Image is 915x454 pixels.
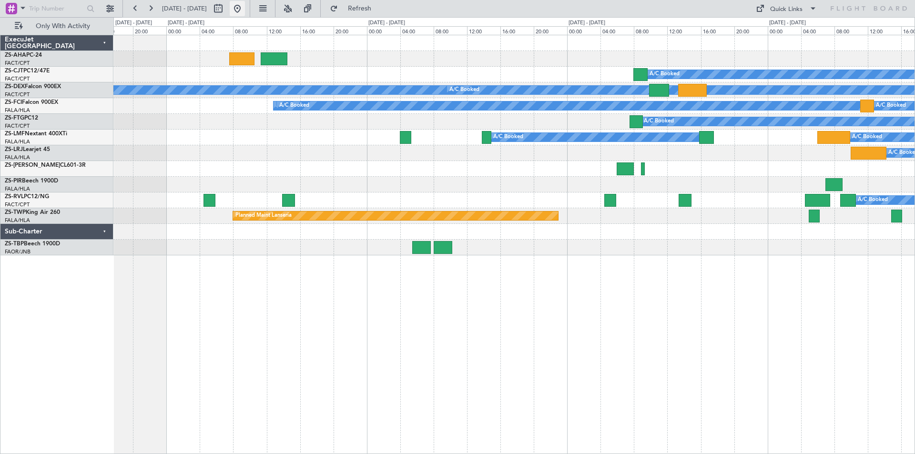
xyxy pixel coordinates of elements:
button: Only With Activity [10,19,103,34]
div: A/C Booked [852,130,882,144]
div: A/C Booked [276,99,306,113]
div: 04:00 [400,26,434,35]
a: FAOR/JNB [5,248,30,255]
a: ZS-AHAPC-24 [5,52,42,58]
div: [DATE] - [DATE] [368,19,405,27]
span: ZS-PIR [5,178,22,184]
a: ZS-[PERSON_NAME]CL601-3R [5,162,86,168]
a: ZS-FCIFalcon 900EX [5,100,58,105]
span: ZS-AHA [5,52,26,58]
div: 20:00 [133,26,166,35]
div: Quick Links [770,5,803,14]
a: FACT/CPT [5,75,30,82]
a: ZS-FTGPC12 [5,115,38,121]
div: 08:00 [434,26,467,35]
div: A/C Booked [858,193,888,207]
a: ZS-RVLPC12/NG [5,194,49,200]
button: Quick Links [751,1,822,16]
div: 08:00 [834,26,868,35]
div: 04:00 [600,26,634,35]
div: 16:00 [500,26,534,35]
span: ZS-CJT [5,68,23,74]
span: ZS-DEX [5,84,25,90]
a: FALA/HLA [5,185,30,192]
a: ZS-PIRBeech 1900D [5,178,58,184]
div: 20:00 [734,26,768,35]
button: Refresh [325,1,383,16]
span: ZS-[PERSON_NAME] [5,162,60,168]
a: ZS-DEXFalcon 900EX [5,84,61,90]
div: 12:00 [868,26,901,35]
a: FALA/HLA [5,138,30,145]
div: A/C Booked [876,99,906,113]
a: FACT/CPT [5,122,30,130]
div: 16:00 [100,26,133,35]
a: FACT/CPT [5,201,30,208]
a: ZS-LMFNextant 400XTi [5,131,67,137]
div: 16:00 [701,26,734,35]
div: 16:00 [300,26,334,35]
div: Planned Maint Lanseria [235,209,292,223]
div: 04:00 [801,26,834,35]
a: ZS-LRJLearjet 45 [5,147,50,152]
div: 12:00 [667,26,701,35]
span: ZS-TWP [5,210,26,215]
div: A/C Booked [449,83,479,97]
div: 00:00 [567,26,600,35]
span: ZS-FTG [5,115,24,121]
input: Trip Number [29,1,84,16]
a: ZS-TBPBeech 1900D [5,241,60,247]
span: Refresh [340,5,380,12]
a: FALA/HLA [5,154,30,161]
span: ZS-LRJ [5,147,23,152]
span: ZS-LMF [5,131,25,137]
span: [DATE] - [DATE] [162,4,207,13]
span: ZS-TBP [5,241,24,247]
span: Only With Activity [25,23,101,30]
div: A/C Booked [493,130,523,144]
div: 04:00 [200,26,233,35]
div: 20:00 [534,26,567,35]
div: [DATE] - [DATE] [569,19,605,27]
div: A/C Booked [279,99,309,113]
div: A/C Booked [644,114,674,129]
div: 00:00 [367,26,400,35]
span: ZS-FCI [5,100,22,105]
div: [DATE] - [DATE] [168,19,204,27]
div: 08:00 [634,26,667,35]
a: FALA/HLA [5,217,30,224]
div: 00:00 [768,26,801,35]
span: ZS-RVL [5,194,24,200]
div: [DATE] - [DATE] [769,19,806,27]
div: A/C Booked [650,67,680,81]
div: 00:00 [166,26,200,35]
div: 12:00 [467,26,500,35]
div: 20:00 [334,26,367,35]
a: ZS-CJTPC12/47E [5,68,50,74]
a: ZS-TWPKing Air 260 [5,210,60,215]
div: 08:00 [233,26,266,35]
a: FACT/CPT [5,91,30,98]
div: [DATE] - [DATE] [115,19,152,27]
a: FACT/CPT [5,60,30,67]
a: FALA/HLA [5,107,30,114]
